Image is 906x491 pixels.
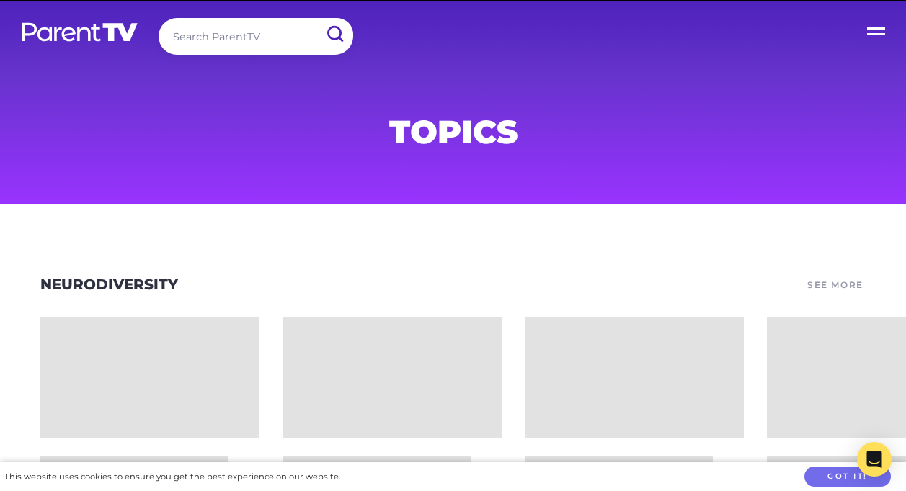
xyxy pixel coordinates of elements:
button: Got it! [804,467,891,487]
input: Search ParentTV [159,18,353,55]
div: This website uses cookies to ensure you get the best experience on our website. [4,469,340,485]
h1: Topics [106,117,801,146]
div: Open Intercom Messenger [857,442,892,477]
input: Submit [316,18,353,50]
a: See More [805,275,866,295]
img: parenttv-logo-white.4c85aaf.svg [20,22,139,42]
a: Neurodiversity [40,276,178,293]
